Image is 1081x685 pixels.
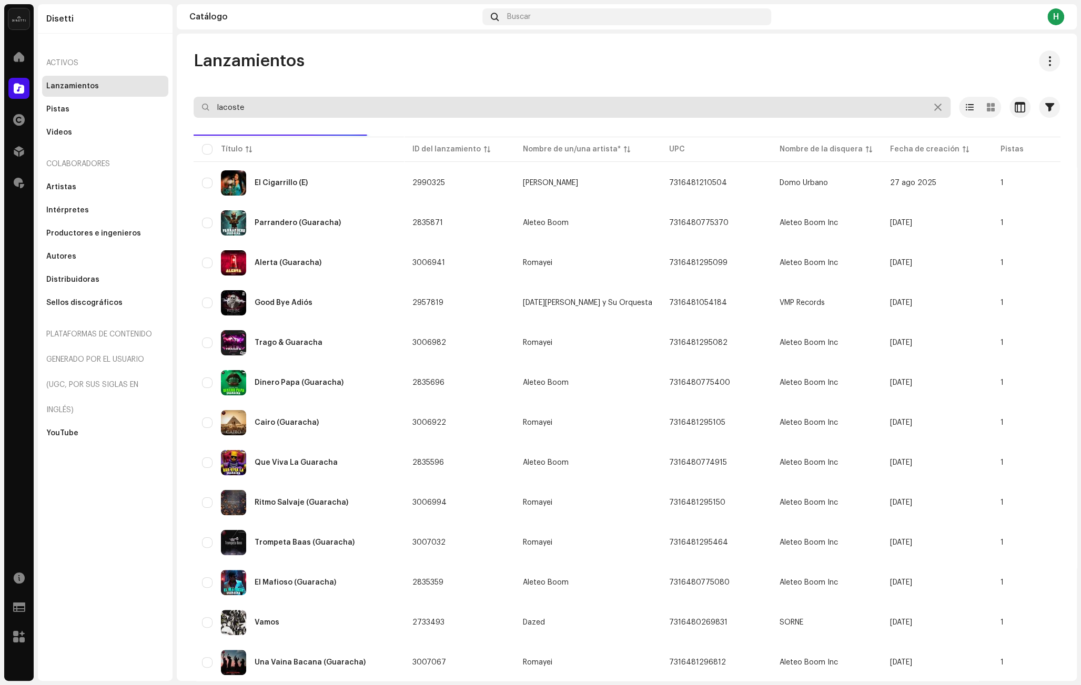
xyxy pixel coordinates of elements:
[1001,579,1004,586] span: 1
[221,144,243,155] div: Título
[669,299,727,306] span: 7316481054184
[780,379,838,386] span: Aleteo Boom Inc
[1001,419,1004,426] span: 1
[669,659,726,666] span: 7316481296812
[890,259,912,267] span: 15 sept 2025
[890,299,912,306] span: 23 jul 2025
[42,76,168,97] re-m-nav-item: Lanzamientos
[669,379,730,386] span: 7316480775400
[412,579,443,586] span: 2835359
[669,259,728,267] span: 7316481295099
[780,539,838,546] span: Aleteo Boom Inc
[1001,299,1004,306] span: 1
[780,144,863,155] div: Nombre de la disquera
[890,579,912,586] span: 30 may 2025
[523,259,652,267] span: Romayei
[523,179,652,187] span: Mafe Cardona
[523,459,569,466] div: Aleteo Boom
[1001,539,1004,546] span: 1
[412,499,447,506] span: 3006994
[1001,459,1004,466] span: 1
[412,379,444,386] span: 2835696
[42,269,168,290] re-m-nav-item: Distribuidoras
[1001,259,1004,267] span: 1
[507,13,531,21] span: Buscar
[255,419,319,426] div: Cairo (Guaracha)
[890,219,912,227] span: 30 may 2025
[890,539,912,546] span: 15 sept 2025
[669,539,728,546] span: 7316481295464
[194,50,305,71] span: Lanzamientos
[1001,379,1004,386] span: 1
[412,459,444,466] span: 2835596
[46,105,69,114] div: Pistas
[523,379,569,386] div: Aleteo Boom
[255,459,338,466] div: Que Viva La Guaracha
[412,219,443,227] span: 2835871
[1001,339,1004,346] span: 1
[669,339,728,346] span: 7316481295082
[890,339,912,346] span: 15 sept 2025
[42,423,168,444] re-m-nav-item: YouTube
[221,210,246,236] img: 0fc072b8-c4bf-4e63-90b3-5b45140c06a7
[890,379,912,386] span: 30 may 2025
[221,450,246,475] img: 5d587515-cc04-4626-87e5-724347fd3de8
[780,179,828,187] span: Domo Urbano
[221,650,246,675] img: e566485c-a0d3-400a-9979-54a28a9ac7a5
[46,128,72,137] div: Videos
[221,250,246,275] img: 35faa864-57eb-4adc-a46f-ce086f442ec8
[523,459,652,466] span: Aleteo Boom
[669,619,728,626] span: 7316480269831
[523,579,569,586] div: Aleteo Boom
[42,177,168,198] re-m-nav-item: Artistas
[42,223,168,244] re-m-nav-item: Productores e ingenieros
[194,97,951,118] input: Buscar
[42,200,168,221] re-m-nav-item: Intérpretes
[1047,8,1064,25] div: H
[221,330,246,355] img: a3d94e90-0156-486c-839e-ad77b41e3351
[890,459,912,466] span: 30 may 2025
[780,659,838,666] span: Aleteo Boom Inc
[221,410,246,435] img: 6677bc5d-f655-4257-be39-6cc755268c3d
[255,619,279,626] div: Vamos
[523,339,652,346] span: Romayei
[46,229,141,238] div: Productores e ingenieros
[412,299,443,306] span: 2957819
[46,252,76,261] div: Autores
[255,499,348,506] div: Ritmo Salvaje (Guaracha)
[780,499,838,506] span: Aleteo Boom Inc
[523,659,552,666] div: Romayei
[669,459,727,466] span: 7316480774915
[412,619,444,626] span: 2733493
[42,99,168,120] re-m-nav-item: Pistas
[890,179,936,187] span: 27 ago 2025
[523,299,652,306] div: [DATE][PERSON_NAME] y Su Orquesta
[255,219,341,227] div: Parrandero (Guaracha)
[780,419,838,426] span: Aleteo Boom Inc
[780,339,838,346] span: Aleteo Boom Inc
[221,370,246,395] img: 82ce420e-de82-457c-ad38-2defbcb3c3a1
[221,170,246,196] img: 00cd3707-2aca-4341-91b5-718c0338a4ba
[46,183,76,191] div: Artistas
[890,419,912,426] span: 15 sept 2025
[189,13,478,21] div: Catálogo
[255,539,355,546] div: Trompeta Baas (Guaracha)
[221,570,246,595] img: a9ff2d0f-8a2a-4284-b8f9-31f45e192a6e
[255,299,312,306] div: Good Bye Adiós
[1001,619,1004,626] span: 1
[523,539,652,546] span: Romayei
[42,292,168,313] re-m-nav-item: Sellos discográficos
[890,659,912,666] span: 15 sept 2025
[412,419,446,426] span: 3006922
[42,151,168,177] re-a-nav-header: Colaboradores
[890,144,959,155] div: Fecha de creación
[780,299,825,306] span: VMP Records
[42,322,168,423] re-a-nav-header: Plataformas de contenido generado por el usuario (UGC, por sus siglas en inglés)
[46,275,99,284] div: Distribuidoras
[669,419,725,426] span: 7316481295105
[523,579,652,586] span: Aleteo Boom
[523,379,652,386] span: Aleteo Boom
[523,259,552,267] div: Romayei
[42,122,168,143] re-m-nav-item: Videos
[523,419,652,426] span: Romayei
